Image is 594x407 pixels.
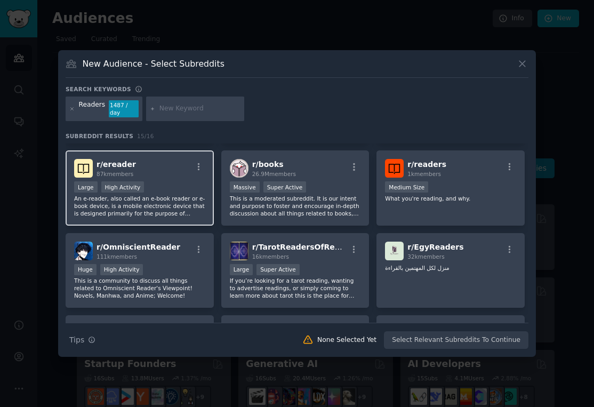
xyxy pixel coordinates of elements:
span: r/ ereader [97,160,136,169]
span: 26.9M members [252,171,296,177]
span: r/ EgyReaders [407,243,463,251]
span: r/ readers [407,160,446,169]
div: Huge [74,264,97,275]
div: None Selected Yet [317,336,376,345]
span: r/ OmniscientReader [97,243,180,251]
div: High Activity [101,181,145,193]
div: Super Active [256,264,300,275]
div: Large [74,181,98,193]
img: OmniscientReader [74,242,93,260]
div: 1487 / day [109,100,139,117]
img: readers [385,159,404,178]
p: This is a moderated subreddit. It is our intent and purpose to foster and encourage in-depth disc... [230,195,361,217]
h3: New Audience - Select Subreddits [83,58,224,69]
span: 32k members [407,253,444,260]
span: 15 / 16 [137,133,154,139]
span: Tips [69,334,84,346]
input: New Keyword [159,104,240,114]
p: If you’re looking for a tarot reading, wanting to advertise readings, or simply coming to learn m... [230,277,361,299]
img: books [230,159,248,178]
span: 87k members [97,171,133,177]
p: This is a community to discuss all things related to Omniscient Reader's Viewpoint! Novels, Manhw... [74,277,205,299]
p: An e-reader, also called an e-book reader or e-book device, is a mobile electronic device that is... [74,195,205,217]
h3: Search keywords [66,85,131,93]
p: What you're reading, and why. [385,195,516,202]
span: 111k members [97,253,137,260]
div: Medium Size [385,181,428,193]
img: EgyReaders [385,242,404,260]
img: ereader [74,159,93,178]
span: 16k members [252,253,289,260]
div: Large [230,264,253,275]
span: 1k members [407,171,441,177]
span: r/ books [252,160,284,169]
div: Readers [79,100,106,117]
img: TarotReadersOfReddit [230,242,248,260]
span: Subreddit Results [66,132,133,140]
span: r/ TarotReadersOfReddit [252,243,352,251]
div: Massive [230,181,260,193]
p: منزل لكل المهتمين بالقراءة [385,264,516,272]
button: Tips [66,331,99,349]
div: Super Active [263,181,307,193]
div: High Activity [100,264,143,275]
